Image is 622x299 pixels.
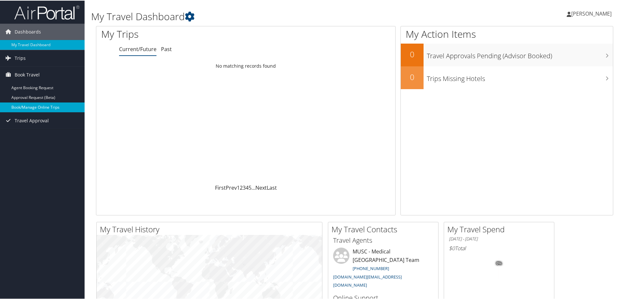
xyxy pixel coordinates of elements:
[496,261,502,265] tspan: 0%
[15,66,40,82] span: Book Travel
[246,183,249,191] a: 4
[427,48,613,60] h3: Travel Approvals Pending (Advisor Booked)
[240,183,243,191] a: 2
[427,70,613,83] h3: Trips Missing Hotels
[91,9,442,23] h1: My Travel Dashboard
[331,223,438,234] h2: My Travel Contacts
[15,49,26,66] span: Trips
[401,27,613,40] h1: My Action Items
[401,66,613,88] a: 0Trips Missing Hotels
[571,9,612,17] span: [PERSON_NAME]
[14,4,79,20] img: airportal-logo.png
[449,244,549,251] h6: Total
[333,235,433,244] h3: Travel Agents
[330,247,437,290] li: MUSC - Medical [GEOGRAPHIC_DATA] Team
[15,23,41,39] span: Dashboards
[567,3,618,23] a: [PERSON_NAME]
[215,183,226,191] a: First
[96,60,395,71] td: No matching records found
[267,183,277,191] a: Last
[100,223,322,234] h2: My Travel History
[101,27,266,40] h1: My Trips
[15,112,49,128] span: Travel Approval
[249,183,251,191] a: 5
[119,45,156,52] a: Current/Future
[255,183,267,191] a: Next
[237,183,240,191] a: 1
[447,223,554,234] h2: My Travel Spend
[449,235,549,241] h6: [DATE] - [DATE]
[353,265,389,271] a: [PHONE_NUMBER]
[161,45,172,52] a: Past
[333,273,402,288] a: [DOMAIN_NAME][EMAIL_ADDRESS][DOMAIN_NAME]
[401,48,424,59] h2: 0
[226,183,237,191] a: Prev
[401,71,424,82] h2: 0
[401,43,613,66] a: 0Travel Approvals Pending (Advisor Booked)
[449,244,455,251] span: $0
[243,183,246,191] a: 3
[251,183,255,191] span: …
